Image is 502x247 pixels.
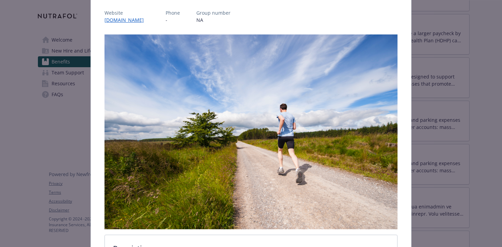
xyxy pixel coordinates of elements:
[166,16,180,24] p: -
[104,17,149,23] a: [DOMAIN_NAME]
[196,9,231,16] p: Group number
[104,9,149,16] p: Website
[166,9,180,16] p: Phone
[196,16,231,24] p: NA
[104,34,398,229] img: banner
